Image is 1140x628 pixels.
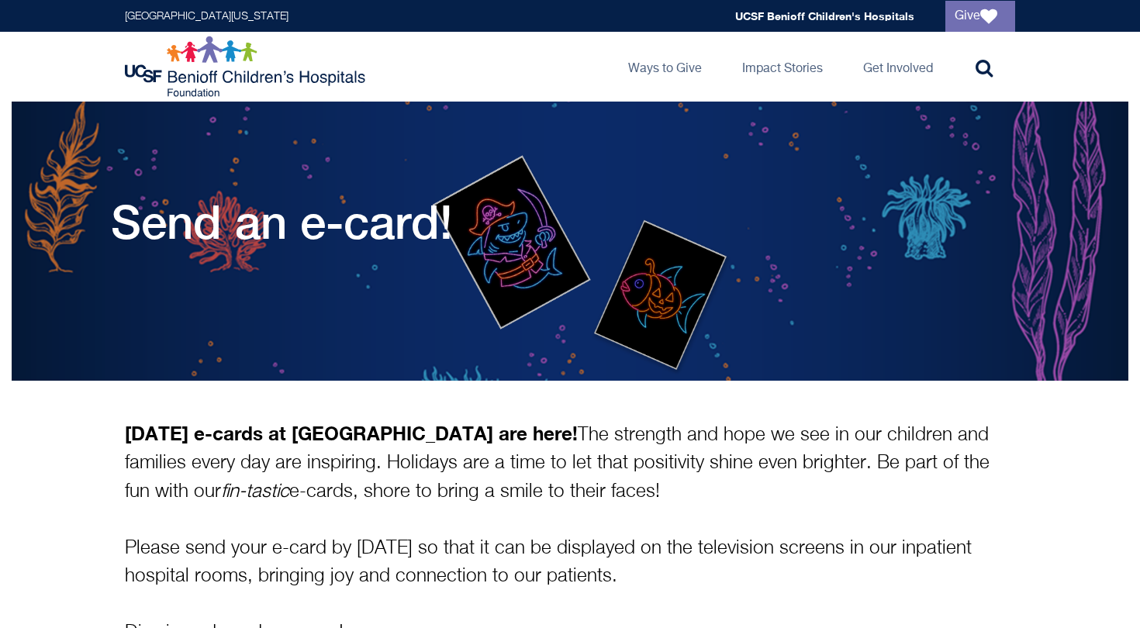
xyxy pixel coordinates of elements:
a: Ways to Give [616,32,714,102]
i: fin-tastic [221,482,289,501]
h1: Send an e-card! [111,195,453,249]
a: Impact Stories [730,32,835,102]
a: UCSF Benioff Children's Hospitals [735,9,914,22]
strong: [DATE] e-cards at [GEOGRAPHIC_DATA] are here! [125,422,578,444]
a: Give [945,1,1015,32]
img: Logo for UCSF Benioff Children's Hospitals Foundation [125,36,369,98]
a: [GEOGRAPHIC_DATA][US_STATE] [125,11,288,22]
a: Get Involved [851,32,945,102]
